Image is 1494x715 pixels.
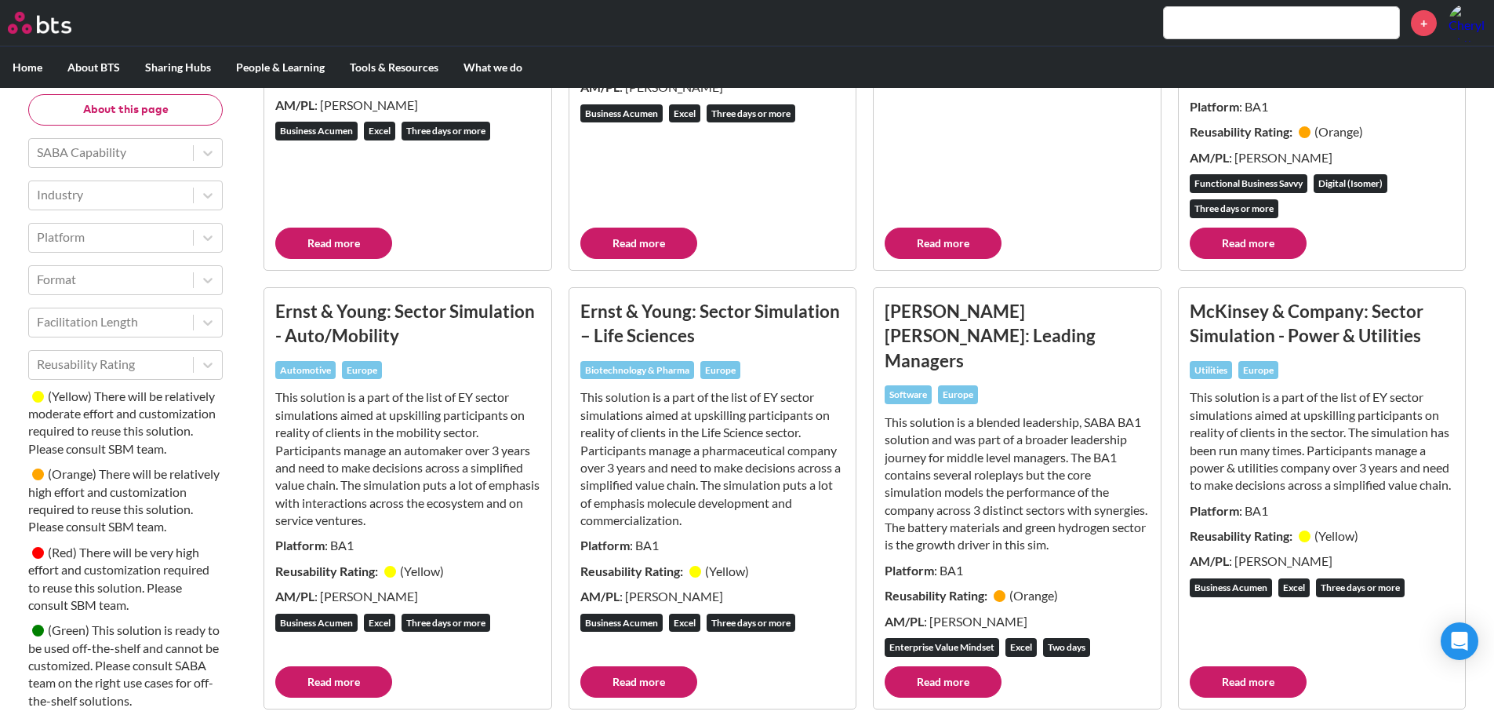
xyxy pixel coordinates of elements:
div: Business Acumen [275,122,358,140]
div: Excel [669,104,700,123]
div: Europe [342,361,382,380]
small: There will be relatively moderate effort and customization required to reuse this solution. Pleas... [28,389,216,456]
div: Excel [1005,638,1037,657]
a: Read more [275,228,392,259]
small: ( Orange ) [48,467,96,482]
strong: Platform [580,538,630,553]
h3: Ernst & Young: Sector Simulation – Life Sciences [580,299,845,348]
p: : [PERSON_NAME] [1190,553,1455,570]
div: Utilities [1190,361,1232,380]
strong: AM/PL [580,589,620,604]
p: : [PERSON_NAME] [275,588,540,605]
div: Functional Business Savvy [1190,174,1307,193]
p: : BA1 [885,562,1150,579]
div: Excel [669,614,700,633]
small: ( Yellow ) [48,389,92,403]
p: This solution is a part of the list of EY sector simulations aimed at upskilling participants on ... [275,389,540,529]
small: ( Green ) [48,623,89,638]
small: There will be relatively high effort and customization required to reuse this solution. Please co... [28,467,220,534]
div: Business Acumen [1190,578,1272,597]
a: Go home [8,12,100,34]
div: Excel [364,614,395,633]
div: Open Intercom Messenger [1441,622,1478,660]
p: This solution is a part of the list of EY sector simulations aimed at upskilling participants on ... [580,389,845,529]
strong: AM/PL [275,97,314,112]
img: BTS Logo [8,12,71,34]
small: ( Orange ) [1314,124,1363,139]
label: Sharing Hubs [133,47,224,88]
h3: Ernst & Young: Sector Simulation - Auto/Mobility [275,299,540,348]
h3: [PERSON_NAME] [PERSON_NAME]: Leading Managers [885,299,1150,373]
div: Europe [938,385,978,404]
a: Read more [580,666,697,698]
strong: Platform [1190,99,1239,114]
a: Read more [1190,666,1307,698]
div: Three days or more [707,104,795,123]
strong: Reusability Rating: [580,564,685,578]
strong: Reusability Rating: [1190,528,1295,543]
small: There will be very high effort and customization required to reuse this solution. Please consult ... [28,545,209,612]
strong: Platform [275,538,325,553]
div: Three days or more [402,614,490,633]
a: Read more [275,666,392,698]
a: + [1411,10,1437,36]
a: Read more [1190,228,1307,259]
div: Europe [700,361,740,380]
div: Digital (Isomer) [1314,174,1387,193]
p: This solution is a part of the list of EY sector simulations aimed at upskilling participants on ... [1190,389,1455,494]
a: Read more [885,666,1001,698]
div: Automotive [275,361,336,380]
div: Europe [1238,361,1278,380]
p: : [PERSON_NAME] [275,97,540,114]
a: Read more [580,228,697,259]
p: : BA1 [580,537,845,554]
label: What we do [451,47,535,88]
div: Three days or more [1316,578,1405,597]
div: Enterprise Value Mindset [885,638,999,657]
div: Business Acumen [580,104,663,123]
small: ( Red ) [48,545,77,560]
div: Three days or more [402,122,490,140]
p: : BA1 [1190,502,1455,520]
strong: Reusability Rating: [885,588,990,603]
div: Three days or more [1190,199,1278,218]
div: Excel [1278,578,1310,597]
a: Read more [885,228,1001,259]
h3: McKinsey & Company: Sector Simulation - Power & Utilities [1190,299,1455,348]
p: : BA1 [1190,98,1455,115]
p: : BA1 [275,537,540,554]
p: : [PERSON_NAME] [1190,149,1455,166]
small: ( Yellow ) [705,564,749,578]
div: Software [885,385,932,404]
strong: Reusability Rating: [1190,124,1295,139]
strong: AM/PL [885,614,924,629]
label: About BTS [55,47,133,88]
div: Two days [1043,638,1090,657]
img: Cheryl Chua [1449,4,1486,42]
div: Three days or more [707,614,795,633]
strong: AM/PL [275,589,314,604]
strong: AM/PL [1190,553,1229,568]
small: This solution is ready to be used off-the-shelf and cannot be customized. Please consult SABA tea... [28,623,220,709]
div: Business Acumen [275,614,358,633]
strong: Platform [1190,503,1239,518]
p: : [PERSON_NAME] [885,613,1150,630]
strong: AM/PL [1190,150,1229,165]
label: People & Learning [224,47,337,88]
button: About this page [28,94,223,126]
strong: Platform [885,563,934,578]
strong: Reusability Rating: [275,564,380,578]
p: This solution is a blended leadership, SABA BA1 solution and was part of a broader leadership jou... [885,414,1150,554]
div: Biotechnology & Pharma [580,361,694,380]
div: Excel [364,122,395,140]
label: Tools & Resources [337,47,451,88]
small: ( Yellow ) [400,564,444,578]
small: ( Yellow ) [1314,528,1358,543]
div: Business Acumen [580,614,663,633]
p: : [PERSON_NAME] [580,588,845,605]
a: Profile [1449,4,1486,42]
small: ( Orange ) [1009,588,1058,603]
